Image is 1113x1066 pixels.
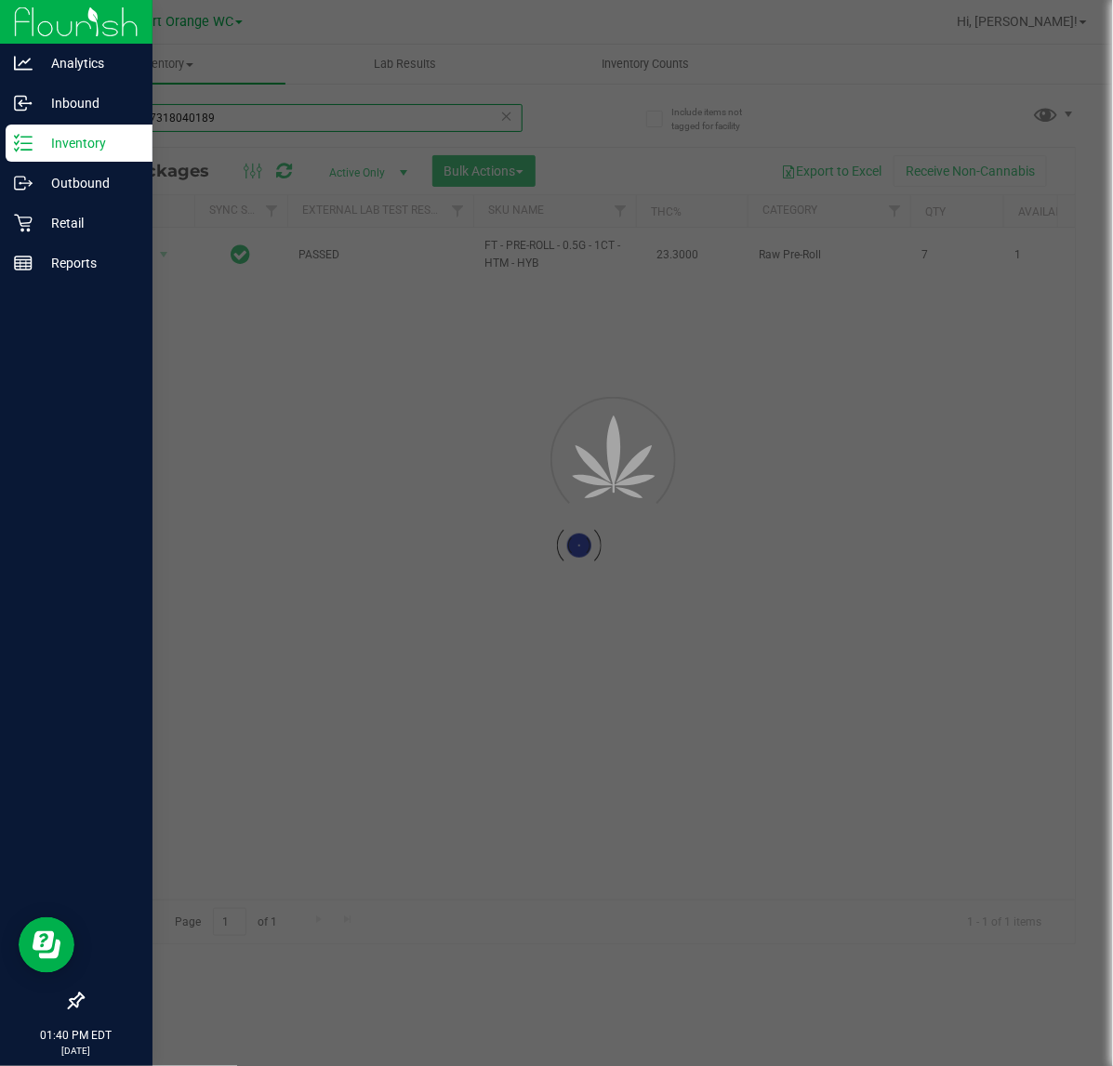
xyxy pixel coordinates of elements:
inline-svg: Retail [14,214,33,232]
p: Reports [33,252,144,274]
inline-svg: Outbound [14,174,33,192]
iframe: Resource center [19,917,74,973]
p: [DATE] [8,1044,144,1058]
inline-svg: Analytics [14,54,33,72]
p: Retail [33,212,144,234]
p: Analytics [33,52,144,74]
inline-svg: Inventory [14,134,33,152]
p: Inventory [33,132,144,154]
p: Inbound [33,92,144,114]
inline-svg: Reports [14,254,33,272]
p: Outbound [33,172,144,194]
inline-svg: Inbound [14,94,33,112]
p: 01:40 PM EDT [8,1027,144,1044]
